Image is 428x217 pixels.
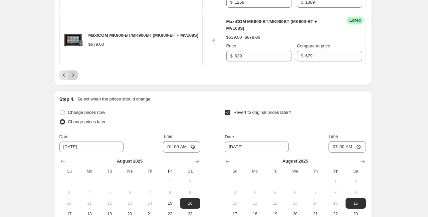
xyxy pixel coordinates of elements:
input: 8/15/2025 [59,142,124,152]
div: $639.00 [226,34,242,41]
span: 11 [248,201,262,206]
span: 2 [183,179,197,185]
span: 18 [248,211,262,217]
span: 5 [268,190,282,195]
span: 2 [348,179,363,185]
span: 8 [328,190,343,195]
nav: Pagination [59,70,78,80]
button: Friday August 8 2025 [160,187,180,198]
button: Sunday August 10 2025 [59,198,79,209]
span: Sa [348,169,363,174]
button: Previous [59,70,69,80]
span: Th [308,169,323,174]
span: 11 [82,201,97,206]
button: Wednesday August 13 2025 [285,198,305,209]
span: 23 [183,211,197,217]
button: Friday August 1 2025 [326,177,346,187]
span: Change prices now [68,110,105,115]
button: Sunday August 3 2025 [59,187,79,198]
span: 17 [227,211,242,217]
button: Friday August 1 2025 [160,177,180,187]
button: Saturday August 16 2025 [346,198,366,209]
span: 5 [102,190,117,195]
span: We [122,169,137,174]
th: Sunday [225,166,245,177]
button: Tuesday August 12 2025 [99,198,120,209]
button: Wednesday August 13 2025 [120,198,140,209]
span: Price [226,43,236,48]
span: 13 [122,201,137,206]
h2: Step 4. [59,96,75,102]
button: Friday August 8 2025 [326,187,346,198]
span: 9 [183,190,197,195]
th: Saturday [346,166,366,177]
span: 6 [288,190,302,195]
button: Saturday August 2 2025 [346,177,366,187]
span: Compare at price [297,43,330,48]
span: 13 [288,201,302,206]
button: Tuesday August 5 2025 [99,187,120,198]
input: 8/15/2025 [225,142,289,152]
button: Show previous month, July 2025 [58,157,67,166]
span: 19 [102,211,117,217]
span: 14 [308,201,323,206]
span: 20 [122,211,137,217]
button: Next [68,70,78,80]
th: Saturday [180,166,200,177]
span: 10 [227,201,242,206]
span: 23 [348,211,363,217]
button: Monday August 11 2025 [79,198,99,209]
span: Change prices later [68,119,106,124]
span: 22 [163,211,177,217]
button: Sunday August 3 2025 [225,187,245,198]
th: Tuesday [99,166,120,177]
button: Monday August 4 2025 [245,187,265,198]
th: Sunday [59,166,79,177]
th: Wednesday [285,166,305,177]
input: 12:00 [163,141,200,153]
th: Thursday [140,166,160,177]
button: Saturday August 16 2025 [180,198,200,209]
span: Su [62,169,77,174]
span: 14 [143,201,157,206]
span: Date [59,134,68,139]
span: 12 [102,201,117,206]
button: Saturday August 9 2025 [346,187,366,198]
span: 3 [62,190,77,195]
span: Su [227,169,242,174]
button: Thursday August 7 2025 [305,187,325,198]
button: Show previous month, July 2025 [223,157,233,166]
button: Today Friday August 15 2025 [326,198,346,209]
th: Friday [160,166,180,177]
span: Tu [102,169,117,174]
span: $ [301,53,303,58]
span: 15 [328,201,343,206]
button: Show next month, September 2025 [192,157,202,166]
input: 12:00 [329,141,366,153]
img: MK900-BT_03_1_80x.png [63,30,83,50]
span: 17 [62,211,77,217]
p: Select when the prices should change [77,96,150,102]
strike: $679.00 [245,34,260,41]
button: Show next month, September 2025 [358,157,367,166]
span: 3 [227,190,242,195]
span: Revert to original prices later? [233,110,291,115]
span: Tu [268,169,282,174]
span: 1 [328,179,343,185]
span: Edited [349,18,361,23]
button: Tuesday August 5 2025 [265,187,285,198]
span: Time [329,134,338,139]
th: Tuesday [265,166,285,177]
th: Friday [326,166,346,177]
button: Saturday August 2 2025 [180,177,200,187]
button: Thursday August 14 2025 [305,198,325,209]
button: Thursday August 7 2025 [140,187,160,198]
button: Sunday August 10 2025 [225,198,245,209]
button: Monday August 11 2025 [245,198,265,209]
th: Wednesday [120,166,140,177]
span: Mo [82,169,97,174]
span: 9 [348,190,363,195]
span: 18 [82,211,97,217]
span: 21 [143,211,157,217]
button: Tuesday August 12 2025 [265,198,285,209]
